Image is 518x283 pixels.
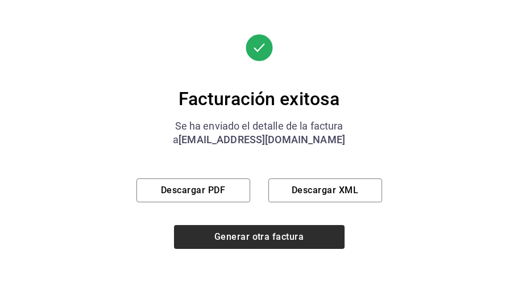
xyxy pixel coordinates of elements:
button: Descargar XML [268,178,382,202]
div: a [136,133,382,147]
div: Facturación exitosa [136,88,382,110]
button: Descargar PDF [136,178,250,202]
div: Se ha enviado el detalle de la factura [136,119,382,133]
span: [EMAIL_ADDRESS][DOMAIN_NAME] [179,134,345,145]
button: Generar otra factura [174,225,345,249]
